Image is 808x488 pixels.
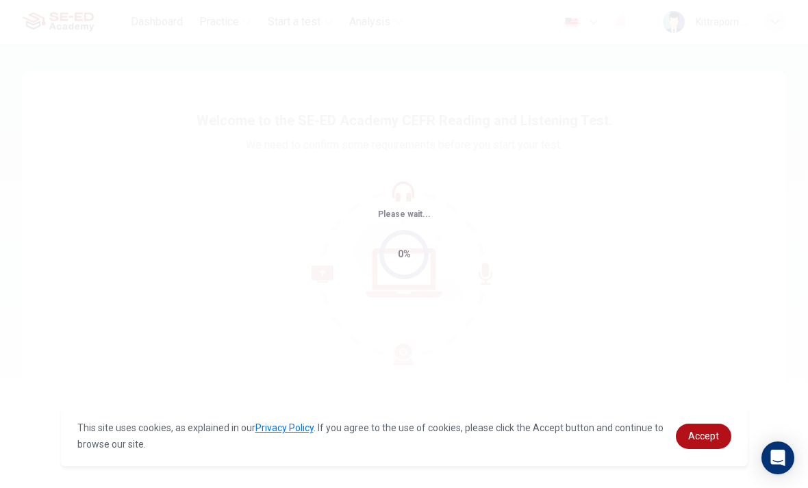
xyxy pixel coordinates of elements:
[398,246,411,262] div: 0%
[61,406,748,466] div: cookieconsent
[761,441,794,474] div: Open Intercom Messenger
[676,424,731,449] a: dismiss cookie message
[77,422,664,450] span: This site uses cookies, as explained in our . If you agree to the use of cookies, please click th...
[688,431,719,441] span: Accept
[378,209,431,219] span: Please wait...
[255,422,314,433] a: Privacy Policy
